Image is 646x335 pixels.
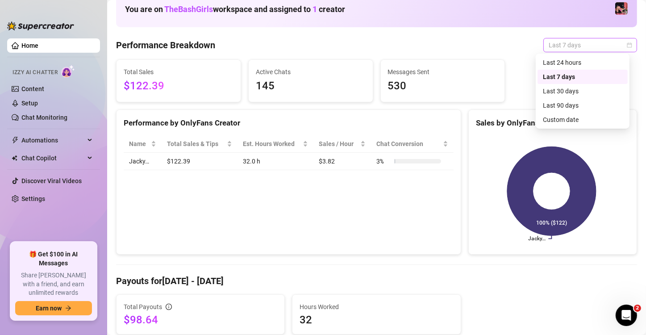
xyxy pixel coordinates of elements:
[124,153,162,170] td: Jacky…
[124,135,162,153] th: Name
[12,155,17,161] img: Chat Copilot
[21,100,38,107] a: Setup
[538,98,628,113] div: Last 90 days
[21,42,38,49] a: Home
[313,4,317,14] span: 1
[376,156,391,166] span: 3 %
[319,139,358,149] span: Sales / Hour
[543,58,622,67] div: Last 24 hours
[65,305,71,311] span: arrow-right
[21,151,85,165] span: Chat Copilot
[129,139,149,149] span: Name
[538,113,628,127] div: Custom date
[388,78,498,95] span: 530
[116,275,637,287] h4: Payouts for [DATE] - [DATE]
[634,305,641,312] span: 2
[7,21,74,30] img: logo-BBDzfeDw.svg
[125,4,345,14] h1: You are on workspace and assigned to creator
[243,139,301,149] div: Est. Hours Worked
[21,177,82,184] a: Discover Viral Videos
[21,133,85,147] span: Automations
[615,2,628,15] img: Jacky
[21,85,44,92] a: Content
[116,39,215,51] h4: Performance Breakdown
[371,135,454,153] th: Chat Conversion
[124,67,233,77] span: Total Sales
[124,313,277,327] span: $98.64
[476,117,629,129] div: Sales by OnlyFans Creator
[166,304,172,310] span: info-circle
[15,250,92,268] span: 🎁 Get $100 in AI Messages
[124,78,233,95] span: $122.39
[15,301,92,315] button: Earn nowarrow-right
[21,114,67,121] a: Chat Monitoring
[538,84,628,98] div: Last 30 days
[543,72,622,82] div: Last 7 days
[12,137,19,144] span: thunderbolt
[313,135,371,153] th: Sales / Hour
[15,271,92,297] span: Share [PERSON_NAME] with a friend, and earn unlimited rewards
[549,38,632,52] span: Last 7 days
[538,55,628,70] div: Last 24 hours
[543,86,622,96] div: Last 30 days
[162,135,237,153] th: Total Sales & Tips
[164,4,213,14] span: TheBashGirls
[627,42,632,48] span: calendar
[300,302,453,312] span: Hours Worked
[238,153,313,170] td: 32.0 h
[167,139,225,149] span: Total Sales & Tips
[388,67,498,77] span: Messages Sent
[528,236,546,242] text: Jacky…
[538,70,628,84] div: Last 7 days
[13,68,58,77] span: Izzy AI Chatter
[36,305,62,312] span: Earn now
[256,78,366,95] span: 145
[61,65,75,78] img: AI Chatter
[124,117,454,129] div: Performance by OnlyFans Creator
[543,100,622,110] div: Last 90 days
[313,153,371,170] td: $3.82
[543,115,622,125] div: Custom date
[162,153,237,170] td: $122.39
[256,67,366,77] span: Active Chats
[300,313,453,327] span: 32
[124,302,162,312] span: Total Payouts
[616,305,637,326] iframe: Intercom live chat
[376,139,441,149] span: Chat Conversion
[21,195,45,202] a: Settings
